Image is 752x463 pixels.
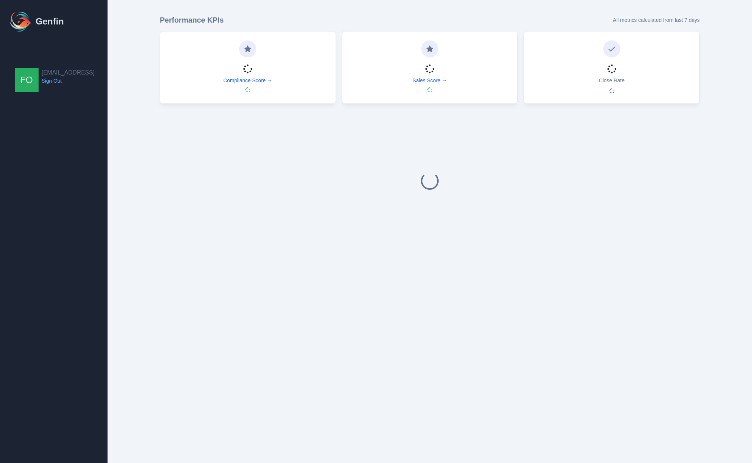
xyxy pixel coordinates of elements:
img: Logo [9,10,33,33]
a: Sales Score → [412,77,447,84]
p: All metrics calculated from last 7 days [613,16,700,24]
a: Sign Out [42,77,95,85]
img: founders@genfin.ai [15,68,39,92]
h2: [EMAIL_ADDRESS] [42,68,95,77]
h3: Performance KPIs [160,15,224,25]
a: Compliance Score → [223,77,272,84]
p: Close Rate [599,77,624,84]
h1: Genfin [36,16,64,27]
